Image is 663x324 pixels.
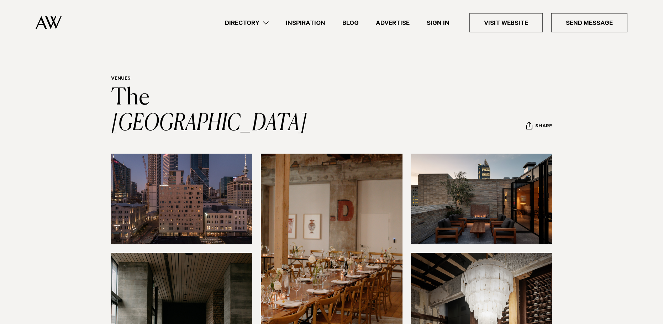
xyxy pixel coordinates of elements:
[277,18,334,28] a: Inspiration
[367,18,418,28] a: Advertise
[111,87,307,135] a: The [GEOGRAPHIC_DATA]
[334,18,367,28] a: Blog
[216,18,277,28] a: Directory
[36,16,62,29] img: Auckland Weddings Logo
[418,18,458,28] a: Sign In
[111,76,131,82] a: Venues
[469,13,543,32] a: Visit Website
[535,123,552,130] span: Share
[526,121,552,132] button: Share
[551,13,627,32] a: Send Message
